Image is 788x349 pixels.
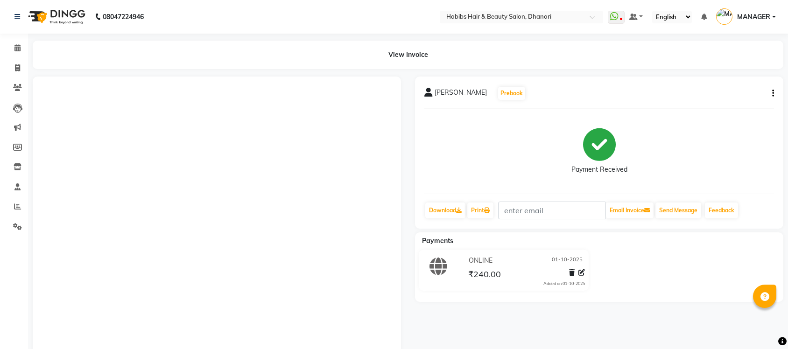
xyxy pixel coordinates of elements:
[468,269,501,282] span: ₹240.00
[498,202,605,219] input: enter email
[425,202,465,218] a: Download
[498,87,525,100] button: Prebook
[543,280,585,287] div: Added on 01-10-2025
[24,4,88,30] img: logo
[606,202,654,218] button: Email Invoice
[716,8,732,25] img: MANAGER
[435,88,487,101] span: [PERSON_NAME]
[655,202,701,218] button: Send Message
[467,202,493,218] a: Print
[422,237,453,245] span: Payments
[469,256,492,265] span: ONLINE
[552,256,583,265] span: 01-10-2025
[749,312,779,340] iframe: chat widget
[737,12,770,22] span: MANAGER
[33,41,783,69] div: View Invoice
[571,165,627,174] div: Payment Received
[705,202,738,218] a: Feedback
[103,4,144,30] b: 08047224946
